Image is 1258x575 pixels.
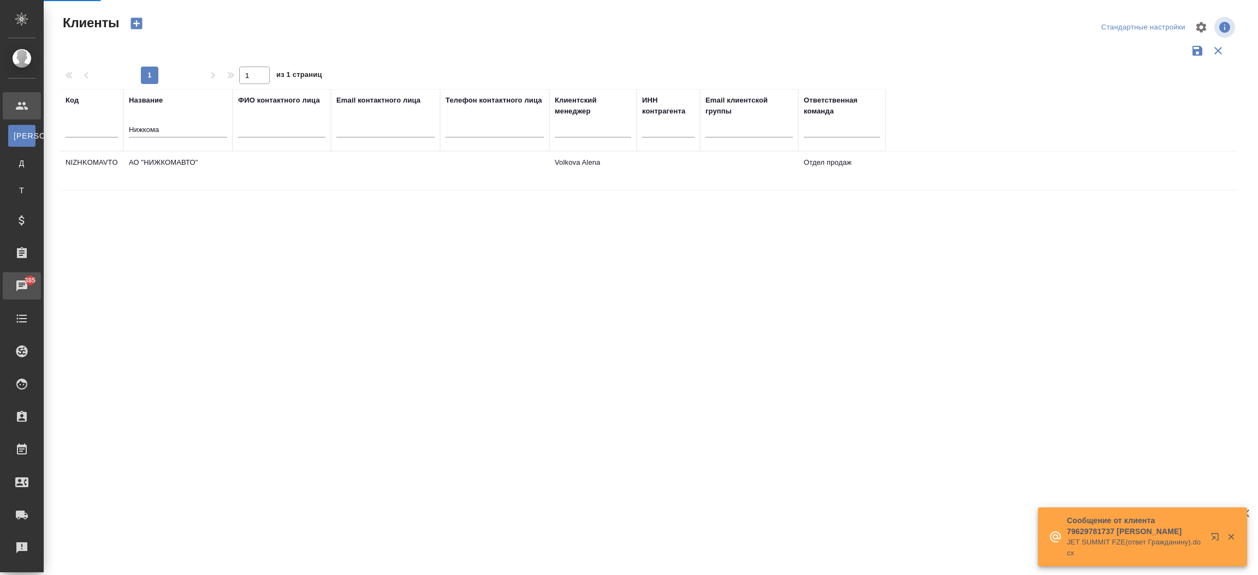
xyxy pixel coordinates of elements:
div: ФИО контактного лица [238,95,320,106]
button: Сбросить фильтры [1208,40,1229,61]
span: из 1 страниц [276,68,322,84]
div: Клиентский менеджер [555,95,631,117]
td: АО "НИЖКОМАВТО" [123,152,233,190]
span: Т [14,185,30,196]
div: split button [1099,19,1188,36]
a: [PERSON_NAME] [8,125,35,147]
p: JET SUMMIT FZE(ответ Гражданину).docx [1067,537,1203,559]
td: Volkova Alena [549,152,637,190]
div: Email клиентской группы [705,95,793,117]
span: Д [14,158,30,169]
button: Создать [123,14,150,33]
span: 385 [18,275,43,286]
div: Email контактного лица [336,95,420,106]
span: [PERSON_NAME] [14,130,30,141]
div: Код [66,95,79,106]
td: NIZHKOMAVTO [60,152,123,190]
td: Отдел продаж [798,152,886,190]
p: Сообщение от клиента 79629781737 [PERSON_NAME] [1067,515,1203,537]
a: Д [8,152,35,174]
button: Сохранить фильтры [1187,40,1208,61]
a: Т [8,179,35,201]
div: ИНН контрагента [642,95,695,117]
a: 385 [3,272,41,300]
button: Закрыть [1220,532,1242,542]
div: Ответственная команда [804,95,880,117]
span: Клиенты [60,14,119,32]
span: Настроить таблицу [1188,14,1214,40]
span: Посмотреть информацию [1214,17,1237,38]
div: Название [129,95,163,106]
button: Открыть в новой вкладке [1204,526,1230,552]
div: Телефон контактного лица [446,95,542,106]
